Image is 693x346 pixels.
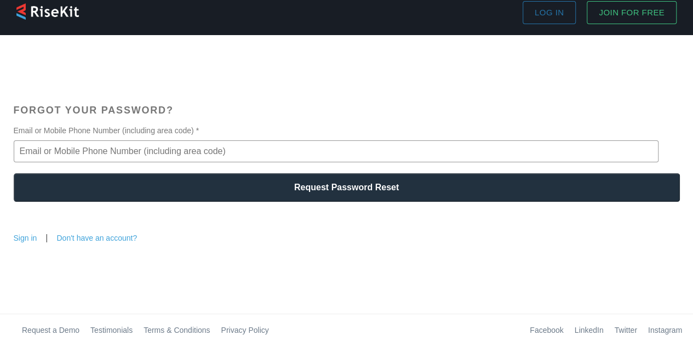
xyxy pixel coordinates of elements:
[587,1,677,24] button: Join for FREE
[14,173,680,202] input: Request Password Reset
[22,326,79,334] a: Request a Demo
[14,126,680,162] label: Email or Mobile Phone Number (including area code) *
[575,326,604,334] a: LinkedIn
[615,326,637,334] a: Twitter
[16,1,79,24] a: Risekit Logo
[90,326,133,334] a: Testimonials
[14,234,37,242] a: Sign in
[37,233,56,242] span: |
[530,326,563,334] a: Facebook
[221,326,268,334] a: Privacy Policy
[535,5,564,20] span: Log in
[523,1,576,24] button: Log in
[648,326,682,334] a: Instagram
[144,326,210,334] a: Terms & Conditions
[16,3,79,20] img: Risekit Logo
[14,140,658,162] input: Email or Mobile Phone Number (including area code) *
[599,5,665,20] span: Join for FREE
[56,234,137,242] a: Don't have an account?
[14,105,680,116] h3: Forgot your password?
